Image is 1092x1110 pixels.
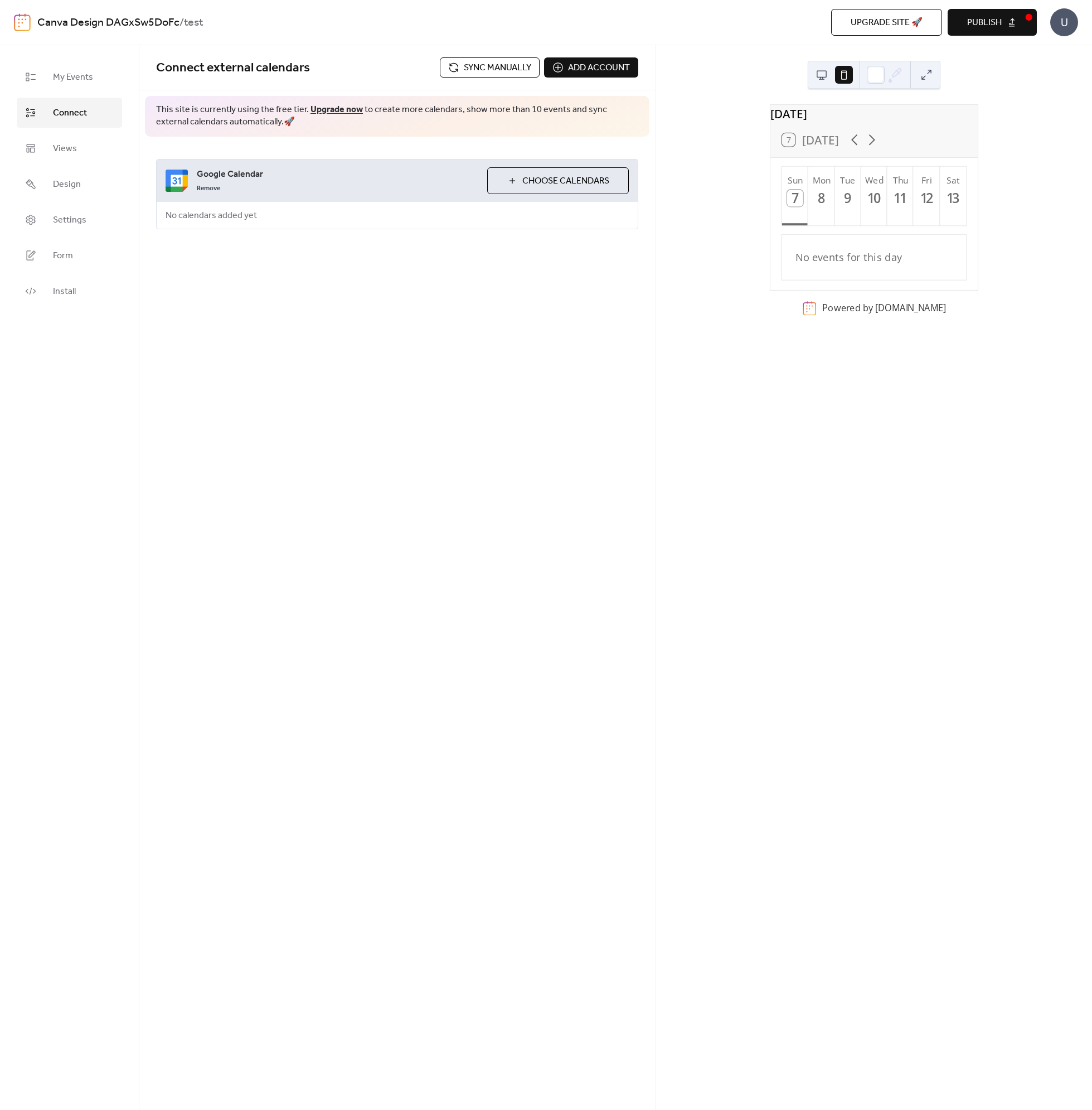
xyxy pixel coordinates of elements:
button: Mon8 [808,167,834,225]
span: My Events [53,71,93,84]
div: Tue [839,174,857,186]
a: My Events [17,62,122,92]
button: Sync manually [440,57,540,78]
span: Remove [197,184,220,193]
span: Form [53,249,73,263]
div: 11 [892,190,908,206]
div: Wed [865,174,883,186]
div: Powered by [822,302,946,314]
div: 7 [787,190,803,206]
a: Install [17,276,122,306]
div: No events for this day [784,240,964,274]
span: This site is currently using the free tier. to create more calendars, show more than 10 events an... [156,104,638,129]
div: Sat [944,174,962,186]
span: Views [53,142,77,156]
span: Add account [568,61,630,75]
div: Thu [891,174,909,186]
div: Mon [813,174,831,186]
img: logo [14,13,31,31]
span: Settings [53,214,86,227]
span: Design [53,178,81,191]
button: Fri12 [913,167,939,225]
div: Sun [786,174,804,186]
span: Sync manually [464,61,531,75]
img: google [166,170,188,192]
a: Settings [17,205,122,235]
div: U [1050,8,1078,36]
b: test [184,12,203,33]
span: Connect [53,107,87,120]
button: Sun7 [782,167,808,225]
div: 9 [839,190,856,206]
b: / [179,12,184,33]
a: Form [17,240,122,271]
button: Tue9 [834,167,861,225]
a: Connect [17,98,122,128]
div: 12 [918,190,934,206]
a: Views [17,133,122,163]
a: Canva Design DAGxSw5DoFc [37,12,179,33]
div: 8 [813,190,829,206]
span: Google Calendar [197,168,478,181]
div: [DATE] [770,105,978,122]
a: [DOMAIN_NAME] [875,302,946,314]
button: Choose Calendars [487,167,629,194]
button: Add account [544,57,638,78]
span: Connect external calendars [156,56,310,80]
span: Publish [967,16,1002,30]
a: Design [17,169,122,199]
button: Publish [948,9,1037,36]
div: 10 [866,190,882,206]
button: Upgrade site 🚀 [831,9,942,36]
span: Choose Calendars [522,175,609,188]
div: 13 [945,190,961,206]
span: Install [53,285,76,298]
span: Upgrade site 🚀 [851,16,923,30]
span: No calendars added yet [157,202,266,229]
div: Fri [918,174,935,186]
button: Sat13 [940,167,966,225]
a: Upgrade now [310,101,363,118]
button: Wed10 [861,167,887,225]
button: Thu11 [887,167,913,225]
